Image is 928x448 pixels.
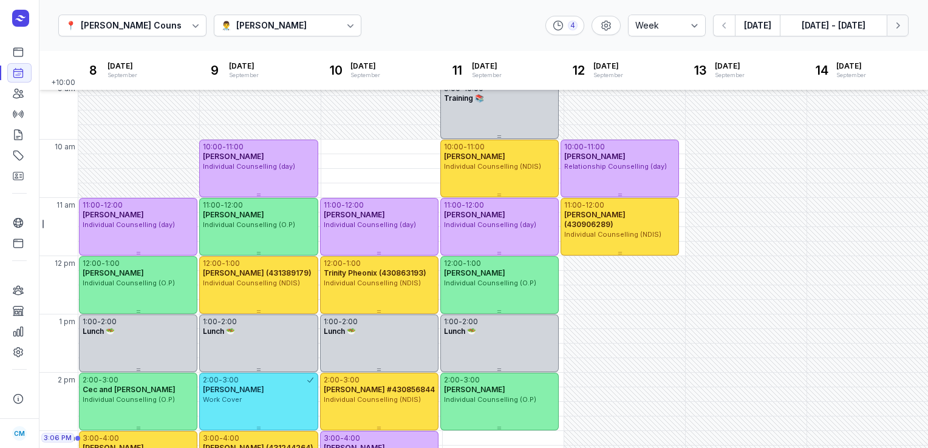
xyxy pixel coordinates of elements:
[444,162,541,171] span: Individual Counselling (NDIS)
[715,61,745,71] span: [DATE]
[444,200,462,210] div: 11:00
[102,375,118,385] div: 3:00
[448,61,467,80] div: 11
[593,61,623,71] span: [DATE]
[203,259,222,268] div: 12:00
[66,18,76,33] div: 📍
[466,259,481,268] div: 1:00
[83,259,101,268] div: 12:00
[587,142,605,152] div: 11:00
[203,279,300,287] span: Individual Counselling (NDIS)
[229,61,259,71] span: [DATE]
[462,317,478,327] div: 2:00
[467,142,485,152] div: 11:00
[324,259,343,268] div: 12:00
[463,142,467,152] div: -
[564,162,667,171] span: Relationship Counselling (day)
[217,317,221,327] div: -
[44,433,72,443] span: 3:06 PM
[444,385,505,394] span: [PERSON_NAME]
[444,327,476,336] span: Lunch 🥗
[324,200,341,210] div: 11:00
[221,18,231,33] div: 👨‍⚕️
[345,200,364,210] div: 12:00
[222,259,225,268] div: -
[459,317,462,327] div: -
[444,375,460,385] div: 2:00
[444,317,459,327] div: 1:00
[81,18,205,33] div: [PERSON_NAME] Counselling
[226,142,244,152] div: 11:00
[324,433,340,443] div: 3:00
[324,220,416,229] span: Individual Counselling (day)
[83,220,175,229] span: Individual Counselling (day)
[219,375,222,385] div: -
[582,200,585,210] div: -
[83,395,175,404] span: Individual Counselling (O.P)
[229,71,259,80] div: September
[83,268,144,277] span: [PERSON_NAME]
[107,61,137,71] span: [DATE]
[83,279,175,287] span: Individual Counselling (O.P)
[324,317,338,327] div: 1:00
[101,259,105,268] div: -
[836,61,866,71] span: [DATE]
[715,71,745,80] div: September
[59,317,75,327] span: 1 pm
[203,433,219,443] div: 3:00
[51,78,78,90] span: +10:00
[14,426,25,441] span: CM
[104,200,123,210] div: 12:00
[324,268,426,277] span: Trinity Pheonix (430863193)
[222,375,239,385] div: 3:00
[444,210,505,219] span: [PERSON_NAME]
[221,317,237,327] div: 2:00
[203,152,264,161] span: [PERSON_NAME]
[444,279,536,287] span: Individual Counselling (O.P)
[584,142,587,152] div: -
[99,433,103,443] div: -
[107,71,137,80] div: September
[219,433,223,443] div: -
[83,317,97,327] div: 1:00
[585,200,604,210] div: 12:00
[465,200,484,210] div: 12:00
[58,375,75,385] span: 2 pm
[224,200,243,210] div: 12:00
[203,162,295,171] span: Individual Counselling (day)
[343,259,346,268] div: -
[460,375,463,385] div: -
[324,210,385,219] span: [PERSON_NAME]
[338,317,342,327] div: -
[463,375,480,385] div: 3:00
[203,200,220,210] div: 11:00
[341,200,345,210] div: -
[203,210,264,219] span: [PERSON_NAME]
[350,61,380,71] span: [DATE]
[56,200,75,210] span: 11 am
[593,71,623,80] div: September
[472,61,502,71] span: [DATE]
[55,259,75,268] span: 12 pm
[98,375,102,385] div: -
[203,220,295,229] span: Individual Counselling (O.P)
[691,61,710,80] div: 13
[83,385,176,394] span: Cec and [PERSON_NAME]
[344,433,360,443] div: 4:00
[444,395,536,404] span: Individual Counselling (O.P)
[472,71,502,80] div: September
[444,152,505,161] span: [PERSON_NAME]
[346,259,361,268] div: 1:00
[444,259,463,268] div: 12:00
[564,142,584,152] div: 10:00
[203,395,242,404] span: Work Cover
[97,317,101,327] div: -
[812,61,831,80] div: 14
[564,210,626,229] span: [PERSON_NAME] (430906289)
[203,268,312,277] span: [PERSON_NAME] (431389179)
[326,61,346,80] div: 10
[324,279,421,287] span: Individual Counselling (NDIS)
[105,259,120,268] div: 1:00
[101,317,117,327] div: 2:00
[83,61,103,80] div: 8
